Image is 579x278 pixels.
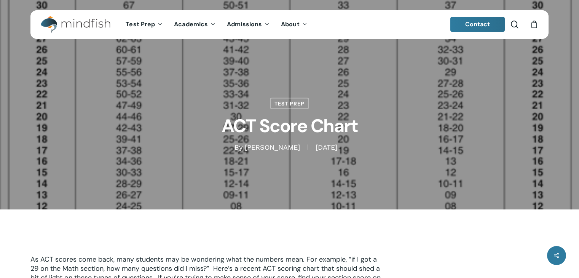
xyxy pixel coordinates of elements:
[120,21,168,28] a: Test Prep
[234,145,242,150] span: By
[221,21,275,28] a: Admissions
[308,145,345,150] span: [DATE]
[465,20,490,28] span: Contact
[530,20,538,29] a: Cart
[227,20,262,28] span: Admissions
[245,143,300,151] a: [PERSON_NAME]
[270,98,309,109] a: Test Prep
[168,21,221,28] a: Academics
[275,21,313,28] a: About
[126,20,155,28] span: Test Prep
[30,10,549,39] header: Main Menu
[174,20,208,28] span: Academics
[281,20,300,28] span: About
[450,17,505,32] a: Contact
[99,109,480,143] h1: ACT Score Chart
[120,10,313,39] nav: Main Menu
